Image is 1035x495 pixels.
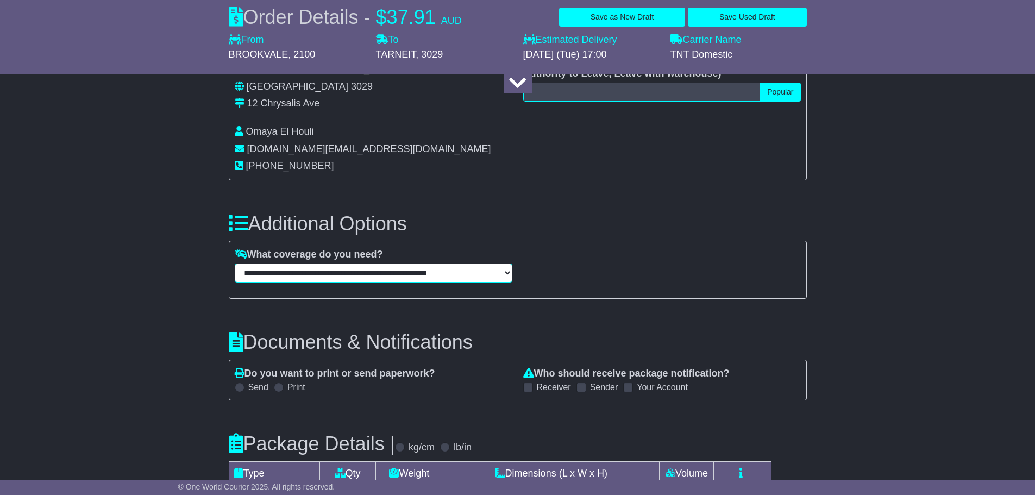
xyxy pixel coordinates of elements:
label: Receiver [537,382,571,392]
div: 12 Chrysalis Ave [247,98,320,110]
span: © One World Courier 2025. All rights reserved. [178,483,335,491]
td: Dimensions (L x W x H) [443,461,660,485]
div: [DATE] (Tue) 17:00 [523,49,660,61]
label: Estimated Delivery [523,34,660,46]
label: Who should receive package notification? [523,368,730,380]
h3: Package Details | [229,433,396,455]
label: To [376,34,399,46]
span: Omaya El Houli [246,126,314,137]
label: Your Account [637,382,688,392]
label: Do you want to print or send paperwork? [235,368,435,380]
span: $ [376,6,387,28]
label: lb/in [454,442,472,454]
label: kg/cm [409,442,435,454]
button: Save Used Draft [688,8,806,27]
span: TARNEIT [376,49,416,60]
span: 37.91 [387,6,436,28]
span: , 3029 [416,49,443,60]
span: AUD [441,15,462,26]
td: Weight [375,461,443,485]
div: TNT Domestic [670,49,807,61]
button: Save as New Draft [559,8,685,27]
label: Carrier Name [670,34,742,46]
label: Print [287,382,305,392]
label: What coverage do you need? [235,249,383,261]
label: From [229,34,264,46]
h3: Additional Options [229,213,807,235]
label: Sender [590,382,618,392]
td: Volume [660,461,714,485]
span: BROOKVALE [229,49,288,60]
td: Qty [319,461,375,485]
div: Order Details - [229,5,462,29]
td: Type [229,461,319,485]
span: [PHONE_NUMBER] [246,160,334,171]
label: Send [248,382,268,392]
span: , 2100 [288,49,315,60]
span: [DOMAIN_NAME][EMAIL_ADDRESS][DOMAIN_NAME] [247,143,491,154]
h3: Documents & Notifications [229,331,807,353]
